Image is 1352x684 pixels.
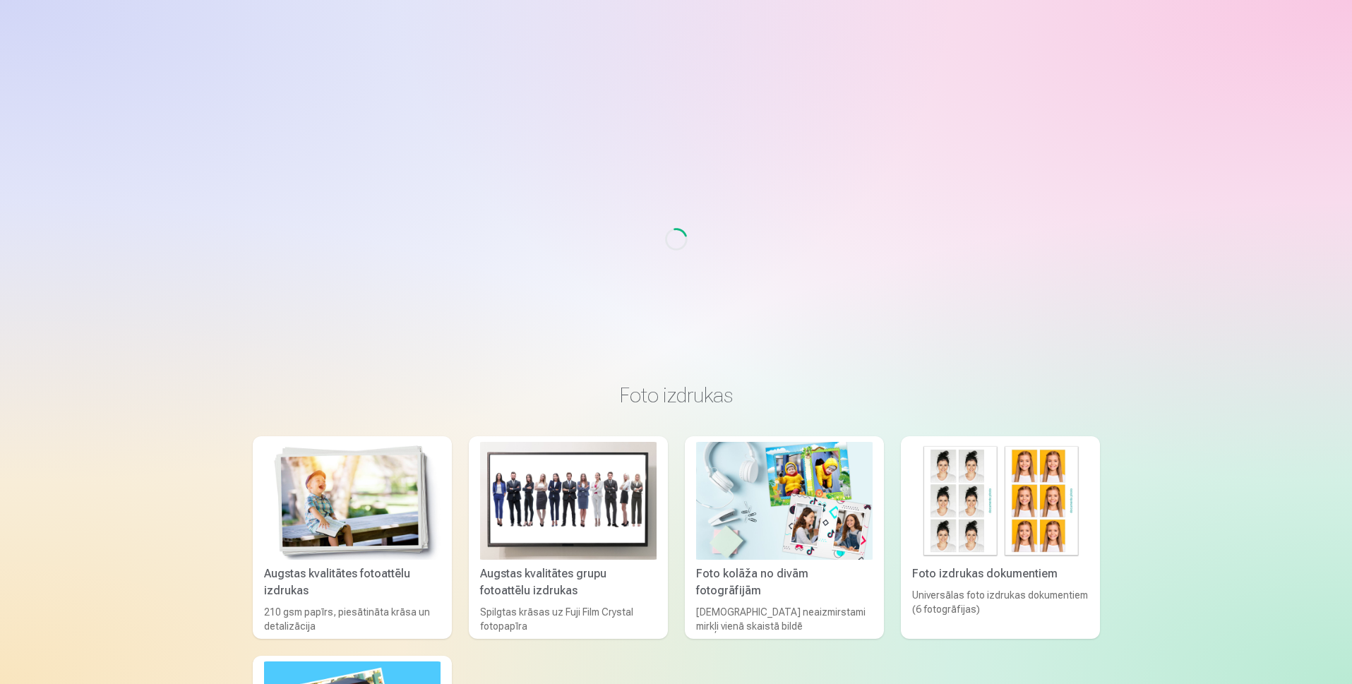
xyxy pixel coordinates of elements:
[474,605,662,633] div: Spilgtas krāsas uz Fuji Film Crystal fotopapīra
[480,442,657,560] img: Augstas kvalitātes grupu fotoattēlu izdrukas
[912,442,1089,560] img: Foto izdrukas dokumentiem
[901,436,1100,639] a: Foto izdrukas dokumentiemFoto izdrukas dokumentiemUniversālas foto izdrukas dokumentiem (6 fotogr...
[258,605,446,633] div: 210 gsm papīrs, piesātināta krāsa un detalizācija
[253,436,452,639] a: Augstas kvalitātes fotoattēlu izdrukasAugstas kvalitātes fotoattēlu izdrukas210 gsm papīrs, piesā...
[474,565,662,599] div: Augstas kvalitātes grupu fotoattēlu izdrukas
[264,442,441,560] img: Augstas kvalitātes fotoattēlu izdrukas
[264,383,1089,408] h3: Foto izdrukas
[258,565,446,599] div: Augstas kvalitātes fotoattēlu izdrukas
[696,442,873,560] img: Foto kolāža no divām fotogrāfijām
[690,605,878,633] div: [DEMOGRAPHIC_DATA] neaizmirstami mirkļi vienā skaistā bildē
[690,565,878,599] div: Foto kolāža no divām fotogrāfijām
[469,436,668,639] a: Augstas kvalitātes grupu fotoattēlu izdrukasAugstas kvalitātes grupu fotoattēlu izdrukasSpilgtas ...
[907,588,1094,633] div: Universālas foto izdrukas dokumentiem (6 fotogrāfijas)
[907,565,1094,582] div: Foto izdrukas dokumentiem
[685,436,884,639] a: Foto kolāža no divām fotogrāfijāmFoto kolāža no divām fotogrāfijām[DEMOGRAPHIC_DATA] neaizmirstam...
